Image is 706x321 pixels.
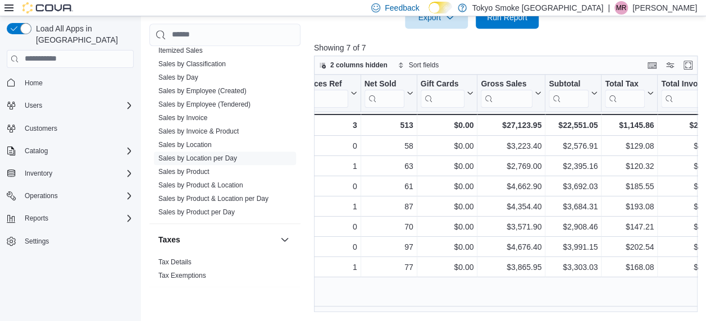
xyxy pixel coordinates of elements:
[158,100,250,108] a: Sales by Employee (Tendered)
[614,1,628,15] div: Mariana Reimer
[364,79,404,89] div: Net Sold
[158,113,207,121] a: Sales by Invoice
[158,257,192,266] span: Tax Details
[481,79,541,107] button: Gross Sales
[420,200,473,213] div: $0.00
[158,167,209,175] a: Sales by Product
[158,194,268,202] a: Sales by Product & Location per Day
[20,167,134,180] span: Inventory
[481,79,532,89] div: Gross Sales
[481,240,541,254] div: $4,676.40
[158,86,247,95] span: Sales by Employee (Created)
[420,79,464,107] div: Gift Card Sales
[481,260,541,274] div: $3,865.95
[420,159,473,173] div: $0.00
[158,72,198,81] span: Sales by Day
[481,159,541,173] div: $2,769.00
[158,59,226,68] span: Sales by Classification
[2,98,138,113] button: Users
[25,169,52,178] span: Inventory
[364,240,413,254] div: 97
[295,79,348,107] div: Invoices Ref
[20,212,53,225] button: Reports
[25,191,58,200] span: Operations
[420,139,473,153] div: $0.00
[31,23,134,45] span: Load All Apps in [GEOGRAPHIC_DATA]
[295,260,357,274] div: 1
[605,180,654,193] div: $185.55
[7,70,134,279] nav: Complex example
[549,118,598,132] div: $22,551.05
[25,79,43,88] span: Home
[632,1,697,15] p: [PERSON_NAME]
[2,188,138,204] button: Operations
[158,126,239,135] span: Sales by Invoice & Product
[420,220,473,233] div: $0.00
[158,181,243,189] a: Sales by Product & Location
[158,233,276,245] button: Taxes
[605,79,645,107] div: Total Tax
[25,214,48,223] span: Reports
[295,79,348,89] div: Invoices Ref
[605,240,654,254] div: $202.54
[549,240,598,254] div: $3,991.15
[149,255,300,286] div: Taxes
[20,189,134,203] span: Operations
[364,180,413,193] div: 61
[481,118,541,132] div: $27,123.95
[364,200,413,213] div: 87
[385,2,419,13] span: Feedback
[481,139,541,153] div: $3,223.40
[158,59,226,67] a: Sales by Classification
[295,139,357,153] div: 0
[549,200,598,213] div: $3,684.31
[364,139,413,153] div: 58
[605,79,645,89] div: Total Tax
[25,101,42,110] span: Users
[364,159,413,173] div: 63
[158,113,207,122] span: Sales by Invoice
[364,79,404,107] div: Net Sold
[605,220,654,233] div: $147.21
[549,79,589,107] div: Subtotal
[472,1,604,15] p: Tokyo Smoke [GEOGRAPHIC_DATA]
[20,144,52,158] button: Catalog
[605,159,654,173] div: $120.32
[158,140,212,149] span: Sales by Location
[25,237,49,246] span: Settings
[158,140,212,148] a: Sales by Location
[364,118,413,132] div: 513
[295,118,357,132] div: 3
[20,76,134,90] span: Home
[549,79,589,89] div: Subtotal
[20,234,134,248] span: Settings
[605,139,654,153] div: $129.08
[393,58,443,72] button: Sort fields
[481,220,541,233] div: $3,571.90
[20,189,62,203] button: Operations
[549,159,598,173] div: $2,395.16
[549,139,598,153] div: $2,576.91
[158,86,247,94] a: Sales by Employee (Created)
[20,76,47,90] a: Home
[420,260,473,274] div: $0.00
[420,180,473,193] div: $0.00
[429,13,429,14] span: Dark Mode
[20,99,47,112] button: Users
[158,45,203,54] span: Itemized Sales
[645,58,659,72] button: Keyboard shortcuts
[420,240,473,254] div: $0.00
[420,118,473,132] div: $0.00
[20,144,134,158] span: Catalog
[605,260,654,274] div: $168.08
[663,58,677,72] button: Display options
[2,166,138,181] button: Inventory
[605,79,654,107] button: Total Tax
[25,146,48,155] span: Catalog
[158,167,209,176] span: Sales by Product
[20,122,62,135] a: Customers
[409,61,439,70] span: Sort fields
[158,180,243,189] span: Sales by Product & Location
[20,121,134,135] span: Customers
[295,159,357,173] div: 1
